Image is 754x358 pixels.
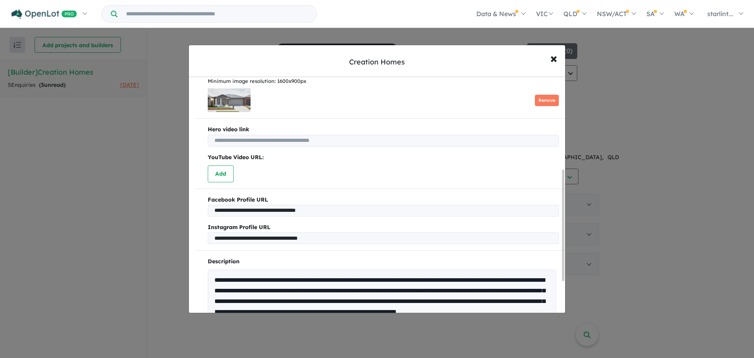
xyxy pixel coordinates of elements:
[349,57,405,67] div: Creation Homes
[208,165,234,182] button: Add
[208,257,559,266] p: Description
[208,125,559,134] b: Hero video link
[707,10,733,18] span: starlint...
[119,6,315,22] input: Try estate name, suburb, builder or developer
[208,195,559,205] b: Facebook Profile URL
[535,95,559,106] button: Remove
[208,88,251,112] img: 4.jpg
[11,9,77,19] img: Openlot PRO Logo White
[208,153,559,162] p: YouTube Video URL:
[550,50,557,66] span: ×
[208,223,559,232] b: Instagram Profile URL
